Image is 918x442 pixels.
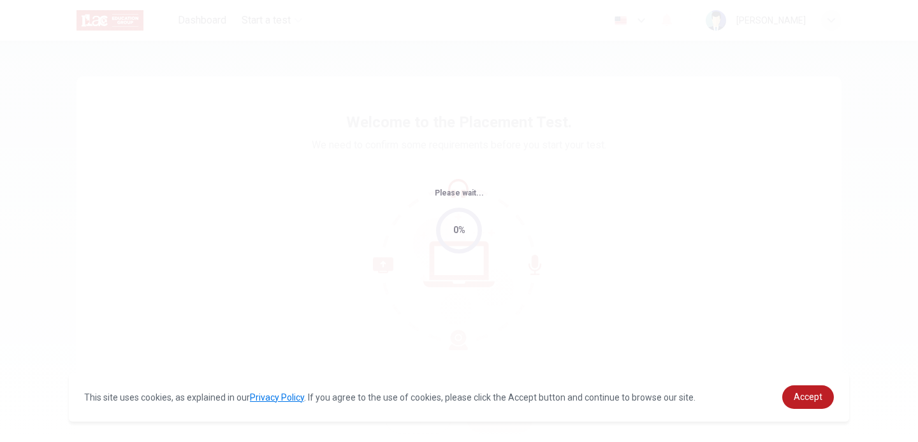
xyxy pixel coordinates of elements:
div: cookieconsent [69,373,849,422]
span: This site uses cookies, as explained in our . If you agree to the use of cookies, please click th... [84,392,696,403]
span: Please wait... [435,189,484,197]
div: 0% [453,223,465,238]
span: Accept [794,392,822,402]
a: Privacy Policy [250,392,304,403]
a: dismiss cookie message [782,385,834,409]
